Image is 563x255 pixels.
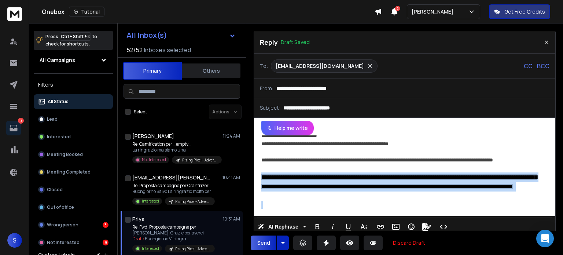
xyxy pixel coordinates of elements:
p: Subject: [260,104,280,112]
button: Discard Draft [387,236,431,250]
p: Lead [47,116,58,122]
p: Wrong person [47,222,78,228]
button: All Status [34,94,113,109]
p: 10:31 AM [223,216,240,222]
p: Out of office [47,204,74,210]
div: Open Intercom Messenger [536,230,554,247]
p: Meeting Completed [47,169,91,175]
p: All Status [48,99,69,105]
p: Draft Saved [281,39,310,46]
button: More Text [357,219,371,234]
button: All Inbox(s) [121,28,242,43]
p: Rising Pixel - Advergames / Playable Ads [182,157,217,163]
button: S [7,233,22,248]
p: Interested [142,198,159,204]
div: Onebox [42,7,375,17]
button: Emoticons [404,219,418,234]
p: Re: Gamification per _empty_ [132,141,220,147]
button: Code View [437,219,450,234]
p: Re: Proposta campagne per Oranfrizer [132,183,215,189]
h3: Inboxes selected [144,45,191,54]
button: Interested [34,130,113,144]
p: From: [260,85,273,92]
p: Interested [47,134,71,140]
button: Meeting Booked [34,147,113,162]
p: Closed [47,187,63,193]
a: 13 [6,121,21,135]
p: Meeting Booked [47,152,83,157]
button: Lead [34,112,113,127]
span: 52 / 52 [126,45,143,54]
label: Select [134,109,147,115]
p: Re: Fwd: Proposta campagne per [132,224,215,230]
button: Send [251,236,276,250]
p: [PERSON_NAME], Grazie per averci [132,230,215,236]
p: [PERSON_NAME] [412,8,456,15]
span: Draft: [132,236,144,242]
p: Rising Pixel - Advergames / Playable Ads [175,199,210,204]
p: CC [524,62,533,70]
button: Meeting Completed [34,165,113,179]
p: Get Free Credits [504,8,545,15]
p: [EMAIL_ADDRESS][DOMAIN_NAME] [276,62,364,70]
button: Closed [34,182,113,197]
p: Reply [260,37,278,47]
div: 9 [103,240,108,245]
h1: All Campaigns [40,57,75,64]
p: To: [260,62,268,70]
button: Tutorial [69,7,104,17]
h3: Filters [34,80,113,90]
p: BCC [537,62,549,70]
button: Insert Image (Ctrl+P) [389,219,403,234]
button: Not Interested9 [34,235,113,250]
span: AI Rephrase [267,224,300,230]
p: La ringrazio ma siamo una [132,147,220,153]
p: 13 [18,118,24,124]
button: Primary [123,62,182,80]
h1: All Inbox(s) [126,32,167,39]
button: Insert Link (Ctrl+K) [374,219,387,234]
button: Italic (Ctrl+I) [326,219,340,234]
h1: [EMAIL_ADDRESS][PERSON_NAME][DOMAIN_NAME] [132,174,213,181]
button: Get Free Credits [489,4,550,19]
span: Ctrl + Shift + k [60,32,91,41]
h1: Priya [132,215,144,223]
button: Wrong person3 [34,218,113,232]
h1: [PERSON_NAME] [132,132,174,140]
button: Out of office [34,200,113,215]
p: Interested [142,246,159,251]
button: Others [182,63,240,79]
button: Underline (Ctrl+U) [341,219,355,234]
span: Buongiorno Vi ringra ... [145,236,189,242]
p: 11:24 AM [223,133,240,139]
button: Signature [420,219,434,234]
button: AI Rephrase [256,219,308,234]
p: Rising Pixel - Advergames / Playable Ads [175,246,210,252]
span: 2 [395,6,400,11]
p: Press to check for shortcuts. [45,33,97,48]
div: 3 [103,222,108,228]
p: Buongiorno Salvo La ringrazio molto per [132,189,215,194]
button: Bold (Ctrl+B) [310,219,324,234]
button: Help me write [261,121,314,135]
p: 10:41 AM [222,175,240,181]
p: Not Interested [47,240,80,245]
button: All Campaigns [34,53,113,68]
p: Not Interested [142,157,166,163]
